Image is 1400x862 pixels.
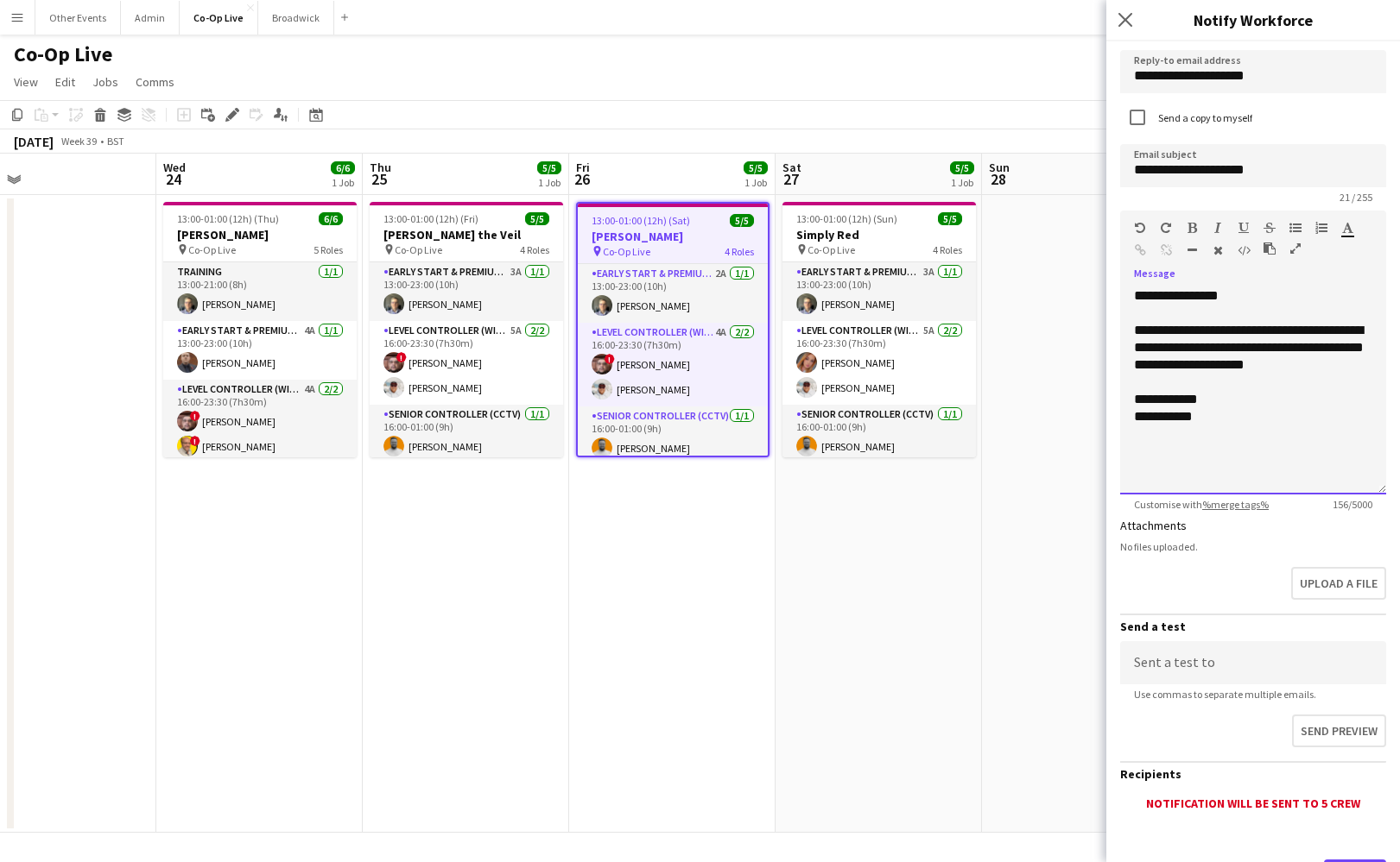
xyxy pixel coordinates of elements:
div: 1 Job [744,176,767,189]
span: 27 [780,169,801,189]
button: Paste as plain text [1264,242,1276,255]
button: Broadwick [258,1,334,35]
app-card-role: Level Controller (with CCTV)5A2/216:00-23:30 (7h30m)[PERSON_NAME][PERSON_NAME] [782,321,976,405]
span: ! [190,436,200,446]
span: 4 Roles [933,243,962,256]
span: 5/5 [537,161,561,174]
app-card-role: Early Start & Premium Controller (with CCTV)3A1/113:00-23:00 (10h)[PERSON_NAME] [370,262,563,321]
span: 6/6 [319,212,343,225]
div: 1 Job [332,176,354,189]
h3: [PERSON_NAME] [578,229,768,244]
span: ! [605,354,615,364]
span: Jobs [92,74,118,90]
span: 5/5 [525,212,549,225]
h3: Recipients [1120,766,1386,782]
app-card-role: Early Start & Premium Controller (with CCTV)4A1/113:00-23:00 (10h)[PERSON_NAME] [163,321,357,380]
app-card-role: Early Start & Premium Controller (with CCTV)3A1/113:00-23:00 (10h)[PERSON_NAME] [782,262,976,321]
button: Italic [1212,221,1224,235]
app-job-card: 13:00-01:00 (12h) (Sun)5/5Simply Red Co-Op Live4 RolesEarly Start & Premium Controller (with CCTV... [782,202,976,457]
h3: Send a test [1120,619,1386,634]
span: 21 / 255 [1326,191,1386,204]
span: Thu [370,160,391,175]
app-card-role: Senior Controller (CCTV)1/116:00-01:00 (9h)[PERSON_NAME] [370,405,563,463]
button: Send preview [1292,714,1386,747]
span: 5 Roles [314,243,343,256]
button: Undo [1134,221,1146,235]
span: ! [396,352,407,362]
span: 13:00-01:00 (12h) (Sun) [796,212,897,225]
button: Admin [121,1,180,35]
a: Comms [129,71,181,93]
button: Text Color [1341,221,1353,235]
button: Underline [1238,221,1250,235]
app-job-card: 13:00-01:00 (12h) (Sat)5/5[PERSON_NAME] Co-Op Live4 RolesEarly Start & Premium Controller (with C... [576,202,770,457]
h3: [PERSON_NAME] [163,227,357,242]
span: Customise with [1120,498,1283,511]
span: Comms [136,74,174,90]
span: Co-Op Live [808,243,855,256]
app-card-role: Senior Controller (CCTV)1/116:00-01:00 (9h)[PERSON_NAME] [782,405,976,463]
app-card-role: Training1/113:00-21:00 (8h)[PERSON_NAME] [163,262,357,321]
h1: Co-Op Live [14,41,112,67]
span: 4 Roles [725,245,754,258]
h3: Simply Red [782,227,976,242]
span: Edit [55,74,75,90]
span: Week 39 [57,135,100,148]
a: Jobs [86,71,125,93]
app-card-role: Level Controller (with CCTV)5A2/216:00-23:30 (7h30m)![PERSON_NAME][PERSON_NAME] [370,321,563,405]
app-card-role: Senior Controller (CCTV)1/116:00-01:00 (9h)[PERSON_NAME] [578,406,768,465]
span: 5/5 [744,161,768,174]
span: View [14,74,38,90]
span: Co-Op Live [188,243,236,256]
span: Co-Op Live [603,245,650,258]
button: HTML Code [1238,243,1250,257]
app-card-role: Early Start & Premium Controller (with CCTV)2A1/113:00-23:00 (10h)[PERSON_NAME] [578,264,768,323]
app-job-card: 13:00-01:00 (12h) (Thu)6/6[PERSON_NAME] Co-Op Live5 RolesTraining1/113:00-21:00 (8h)[PERSON_NAME]... [163,202,357,457]
button: Co-Op Live [180,1,258,35]
span: Use commas to separate multiple emails. [1120,688,1330,701]
span: Fri [576,160,590,175]
span: 25 [367,169,391,189]
a: Edit [48,71,82,93]
a: %merge tags% [1202,498,1269,511]
div: Notification will be sent to 5 crew [1120,796,1386,811]
label: Attachments [1120,518,1187,533]
span: ! [190,411,200,421]
button: Fullscreen [1289,242,1302,255]
div: 1 Job [951,176,973,189]
button: Clear Formatting [1212,243,1224,257]
span: 5/5 [950,161,974,174]
app-card-role: Level Controller (with CCTV)4A2/216:00-23:30 (7h30m)![PERSON_NAME][PERSON_NAME] [578,323,768,406]
h3: Notify Workforce [1106,9,1400,31]
span: 156 / 5000 [1319,498,1386,511]
div: No files uploaded. [1120,540,1386,553]
button: Horizontal Line [1186,243,1198,257]
button: Upload a file [1291,567,1386,600]
span: 13:00-01:00 (12h) (Thu) [177,212,279,225]
button: Unordered List [1289,221,1302,235]
span: 6/6 [331,161,355,174]
app-job-card: 13:00-01:00 (12h) (Fri)5/5[PERSON_NAME] the Veil Co-Op Live4 RolesEarly Start & Premium Controlle... [370,202,563,457]
button: Bold [1186,221,1198,235]
button: Other Events [35,1,121,35]
button: Redo [1160,221,1172,235]
div: [DATE] [14,133,54,150]
label: Send a copy to myself [1155,111,1252,124]
span: Wed [163,160,186,175]
div: 1 Job [538,176,561,189]
span: 4 Roles [520,243,549,256]
span: Sat [782,160,801,175]
span: Sun [989,160,1010,175]
app-card-role: Level Controller (with CCTV)4A2/216:00-23:30 (7h30m)![PERSON_NAME]![PERSON_NAME] [163,380,357,463]
span: 13:00-01:00 (12h) (Sat) [592,214,690,227]
div: BST [107,135,124,148]
button: Strikethrough [1264,221,1276,235]
button: Ordered List [1315,221,1327,235]
span: 26 [573,169,590,189]
span: 5/5 [730,214,754,227]
span: 13:00-01:00 (12h) (Fri) [383,212,478,225]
